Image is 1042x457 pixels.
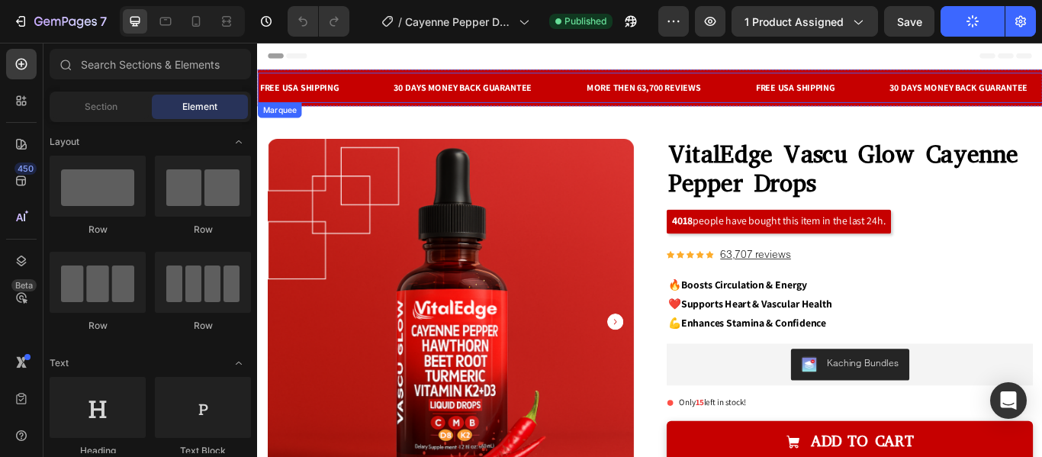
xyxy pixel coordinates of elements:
div: 450 [14,163,37,175]
p: FREE USA SHIPPING [580,45,673,60]
span: Element [182,100,217,114]
strong: Supports Heart & Vascular Health [494,297,670,313]
button: 7 [6,6,114,37]
div: Undo/Redo [288,6,349,37]
div: Open Intercom Messenger [990,382,1027,419]
button: Save [884,6,934,37]
span: Toggle open [227,130,251,154]
strong: 15 [510,413,520,426]
span: Text [50,356,69,370]
strong: Boosts Circulation & Energy [494,275,640,291]
button: Carousel Next Arrow [407,316,426,335]
span: Save [897,15,922,28]
img: KachingBundles.png [634,366,652,385]
span: Cayenne Pepper Drops [405,14,513,30]
p: 🔥 ❤️ 💪 [478,272,902,338]
span: Section [85,100,117,114]
div: Kaching Bundles [664,366,748,382]
div: Row [50,319,146,333]
span: Layout [50,135,79,149]
p: people have bought this item in the last 24h. [483,198,732,220]
button: Kaching Bundles [622,357,760,394]
div: Row [155,319,251,333]
iframe: Design area [257,43,1042,457]
p: Only left in stock! [491,412,570,427]
u: 63,707 reviews [539,239,622,254]
div: Beta [11,279,37,291]
span: / [398,14,402,30]
div: Row [50,223,146,237]
button: 1 product assigned [732,6,878,37]
p: 7 [100,12,107,31]
div: Row [155,223,251,237]
span: Published [564,14,606,28]
p: 30 DAYS MONEY BACK GUARANTEE [737,45,898,60]
span: 1 product assigned [745,14,844,30]
strong: 4018 [483,200,507,216]
span: Toggle open [227,351,251,375]
input: Search Sections & Elements [50,49,251,79]
strong: Enhances Stamina & Confidence [494,319,663,335]
p: MORE THEN 63,700 REVIEWS [384,45,516,60]
div: Marquee [3,72,48,85]
h1: VitalEdge Vascu Glow Cayenne Pepper Drops [477,112,904,183]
